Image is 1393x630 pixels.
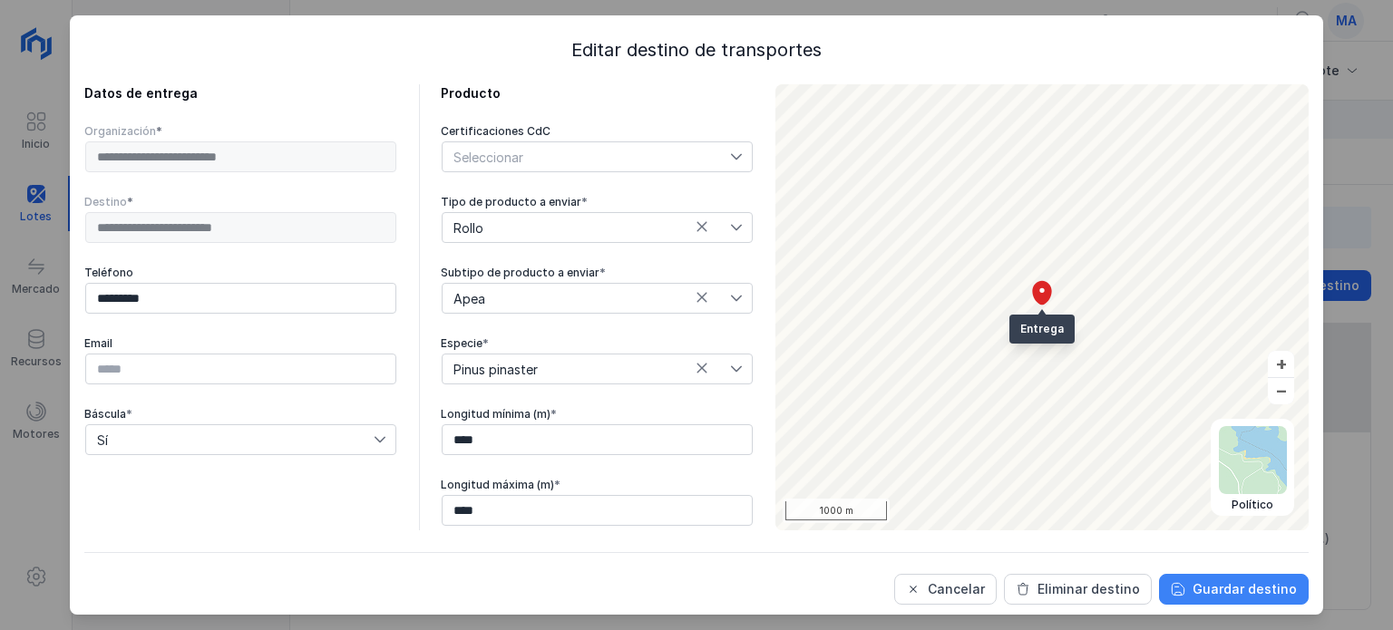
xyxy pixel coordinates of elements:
button: + [1268,351,1294,377]
span: Pinus pinaster [443,354,730,383]
div: Guardar destino [1193,580,1297,598]
span: Rollo [443,213,730,242]
div: Especie [441,336,754,351]
div: Tipo de producto a enviar [441,195,754,209]
div: Cancelar [928,580,985,598]
div: Político [1219,498,1287,512]
div: Certificaciones CdC [441,124,754,139]
div: Organización [84,124,397,139]
div: Teléfono [84,266,397,280]
div: Eliminar destino [1037,580,1140,598]
div: Seleccionar [443,142,527,171]
button: – [1268,378,1294,404]
div: Báscula [84,407,397,422]
div: Destino [84,195,397,209]
div: Longitud máxima (m) [441,478,754,492]
div: Email [84,336,397,351]
div: Datos de entrega [84,84,397,102]
span: Apea [443,284,730,313]
button: Cancelar [894,574,997,605]
span: Sí [86,425,374,454]
div: Longitud mínima (m) [441,407,754,422]
img: political.webp [1219,426,1287,494]
div: Producto [441,84,754,102]
div: Subtipo de producto a enviar [441,266,754,280]
div: Editar destino de transportes [84,37,1309,63]
button: Eliminar destino [1004,574,1152,605]
button: Guardar destino [1159,574,1309,605]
